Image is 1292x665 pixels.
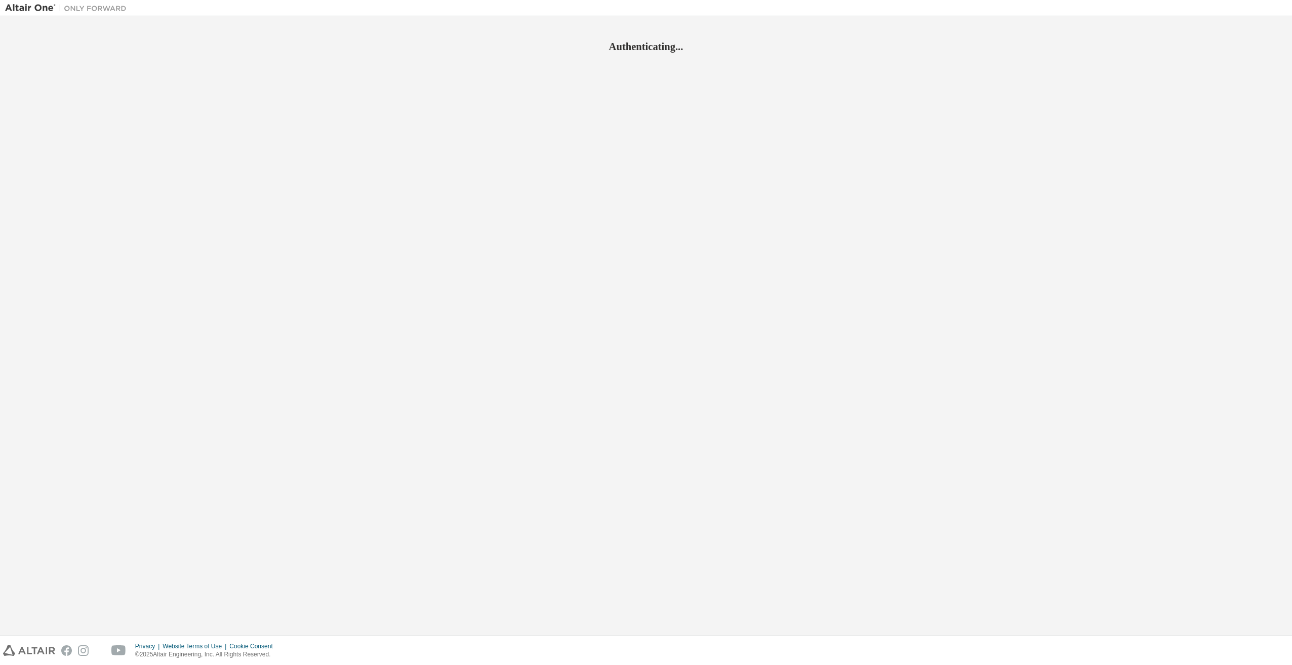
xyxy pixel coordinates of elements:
p: © 2025 Altair Engineering, Inc. All Rights Reserved. [135,650,279,659]
img: youtube.svg [111,645,126,656]
div: Cookie Consent [229,642,278,650]
h2: Authenticating... [5,40,1287,53]
div: Privacy [135,642,163,650]
img: altair_logo.svg [3,645,55,656]
img: Altair One [5,3,132,13]
img: facebook.svg [61,645,72,656]
img: instagram.svg [78,645,89,656]
div: Website Terms of Use [163,642,229,650]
